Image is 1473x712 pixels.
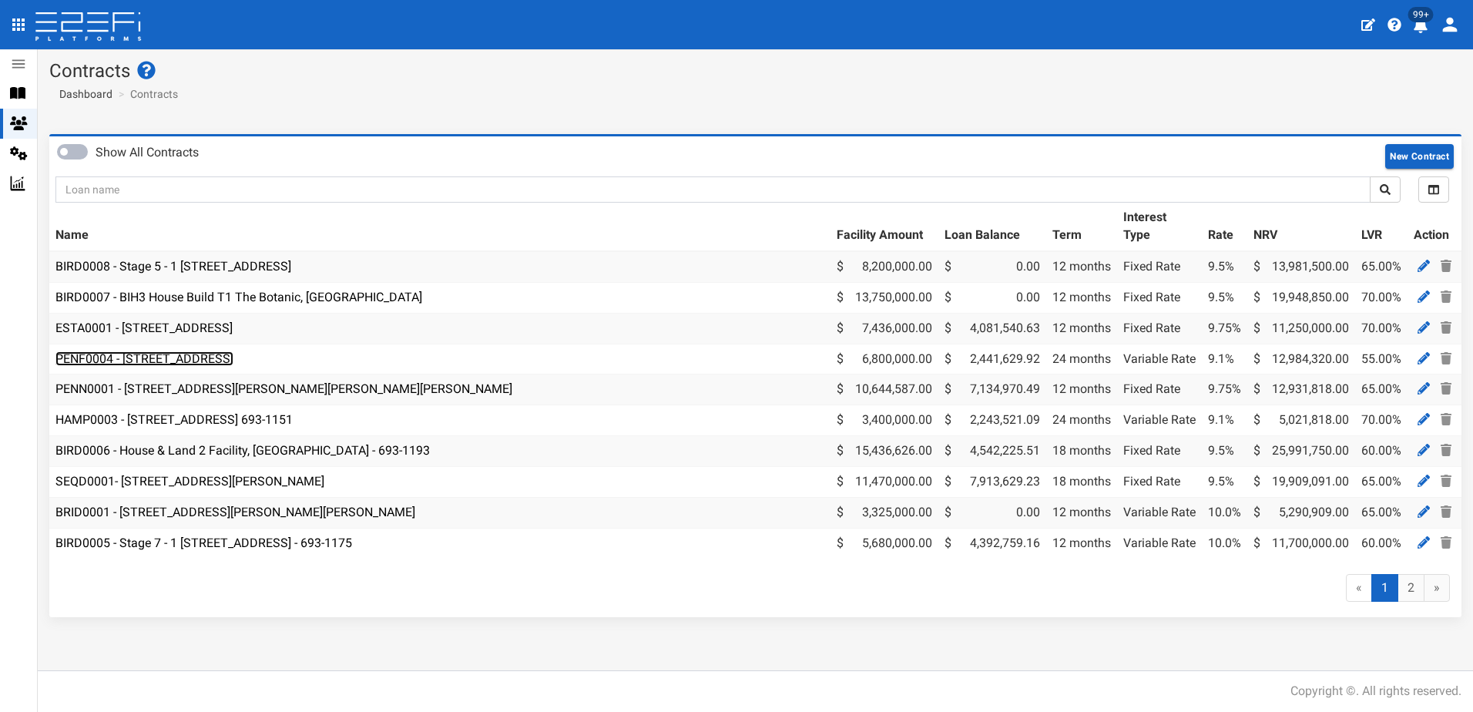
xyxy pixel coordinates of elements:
td: 24 months [1046,405,1117,436]
td: 12 months [1046,497,1117,528]
td: Fixed Rate [1117,436,1202,467]
div: Copyright ©. All rights reserved. [1290,683,1461,700]
td: 3,325,000.00 [830,497,938,528]
a: HAMP0003 - [STREET_ADDRESS] 693-1151 [55,412,293,427]
td: 7,436,000.00 [830,313,938,344]
td: Fixed Rate [1117,374,1202,405]
td: Fixed Rate [1117,282,1202,313]
th: Action [1408,203,1461,251]
span: 1 [1371,574,1398,603]
td: 60.00% [1355,528,1408,558]
button: New Contract [1385,144,1454,169]
td: 10.0% [1202,497,1247,528]
a: Delete Contract [1437,257,1455,276]
a: BIRD0007 - BIH3 House Build T1 The Botanic, [GEOGRAPHIC_DATA] [55,290,422,304]
td: 5,680,000.00 [830,528,938,558]
td: 9.5% [1202,251,1247,282]
a: Delete Contract [1437,502,1455,522]
td: 65.00% [1355,251,1408,282]
span: Dashboard [53,88,112,100]
td: 12 months [1046,374,1117,405]
td: 12 months [1046,313,1117,344]
th: Interest Type [1117,203,1202,251]
td: 4,392,759.16 [938,528,1046,558]
td: 9.5% [1202,466,1247,497]
td: 25,991,750.00 [1247,436,1355,467]
td: Variable Rate [1117,344,1202,374]
a: BIRD0008 - Stage 5 - 1 [STREET_ADDRESS] [55,259,291,274]
a: Delete Contract [1437,472,1455,491]
a: 2 [1398,574,1424,603]
a: Delete Contract [1437,533,1455,552]
a: PENN0001 - [STREET_ADDRESS][PERSON_NAME][PERSON_NAME][PERSON_NAME] [55,381,512,396]
a: PENF0004 - [STREET_ADDRESS] [55,351,233,366]
td: 12 months [1046,282,1117,313]
td: 13,750,000.00 [830,282,938,313]
td: 2,243,521.09 [938,405,1046,436]
a: Delete Contract [1437,318,1455,338]
td: 65.00% [1355,466,1408,497]
td: 24 months [1046,344,1117,374]
a: BIRD0006 - House & Land 2 Facility, [GEOGRAPHIC_DATA] - 693-1193 [55,443,430,458]
td: 0.00 [938,497,1046,528]
td: 70.00% [1355,313,1408,344]
a: Dashboard [53,86,112,102]
td: 9.75% [1202,374,1247,405]
td: 4,542,225.51 [938,436,1046,467]
li: Contracts [115,86,178,102]
td: 12,931,818.00 [1247,374,1355,405]
td: 55.00% [1355,344,1408,374]
a: » [1424,574,1450,603]
td: 6,800,000.00 [830,344,938,374]
td: Fixed Rate [1117,251,1202,282]
td: 9.1% [1202,344,1247,374]
td: 5,290,909.00 [1247,497,1355,528]
td: 10,644,587.00 [830,374,938,405]
a: Delete Contract [1437,287,1455,307]
h1: Contracts [49,61,1461,81]
td: 0.00 [938,251,1046,282]
td: 70.00% [1355,282,1408,313]
td: 5,021,818.00 [1247,405,1355,436]
td: 12 months [1046,251,1117,282]
td: 9.5% [1202,282,1247,313]
td: Variable Rate [1117,528,1202,558]
input: Loan name [55,176,1371,203]
td: Variable Rate [1117,497,1202,528]
td: 13,981,500.00 [1247,251,1355,282]
th: NRV [1247,203,1355,251]
th: Facility Amount [830,203,938,251]
td: 19,948,850.00 [1247,282,1355,313]
td: Fixed Rate [1117,466,1202,497]
a: BIRD0005 - Stage 7 - 1 [STREET_ADDRESS] - 693-1175 [55,536,352,550]
a: Delete Contract [1437,379,1455,398]
td: 4,081,540.63 [938,313,1046,344]
td: 65.00% [1355,374,1408,405]
a: BRID0001 - [STREET_ADDRESS][PERSON_NAME][PERSON_NAME] [55,505,415,519]
a: Delete Contract [1437,441,1455,460]
td: 12 months [1046,528,1117,558]
td: 70.00% [1355,405,1408,436]
td: 3,400,000.00 [830,405,938,436]
td: 15,436,626.00 [830,436,938,467]
th: Rate [1202,203,1247,251]
td: 2,441,629.92 [938,344,1046,374]
label: Show All Contracts [96,144,199,162]
th: Name [49,203,830,251]
span: « [1346,574,1372,603]
td: 12,984,320.00 [1247,344,1355,374]
a: Delete Contract [1437,410,1455,429]
a: SEQD0001- [STREET_ADDRESS][PERSON_NAME] [55,474,324,489]
td: Variable Rate [1117,405,1202,436]
td: 11,700,000.00 [1247,528,1355,558]
td: 7,913,629.23 [938,466,1046,497]
a: ESTA0001 - [STREET_ADDRESS] [55,321,233,335]
th: Term [1046,203,1117,251]
th: LVR [1355,203,1408,251]
td: 11,250,000.00 [1247,313,1355,344]
td: 0.00 [938,282,1046,313]
td: Fixed Rate [1117,313,1202,344]
a: Delete Contract [1437,349,1455,368]
td: 18 months [1046,436,1117,467]
td: 9.1% [1202,405,1247,436]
